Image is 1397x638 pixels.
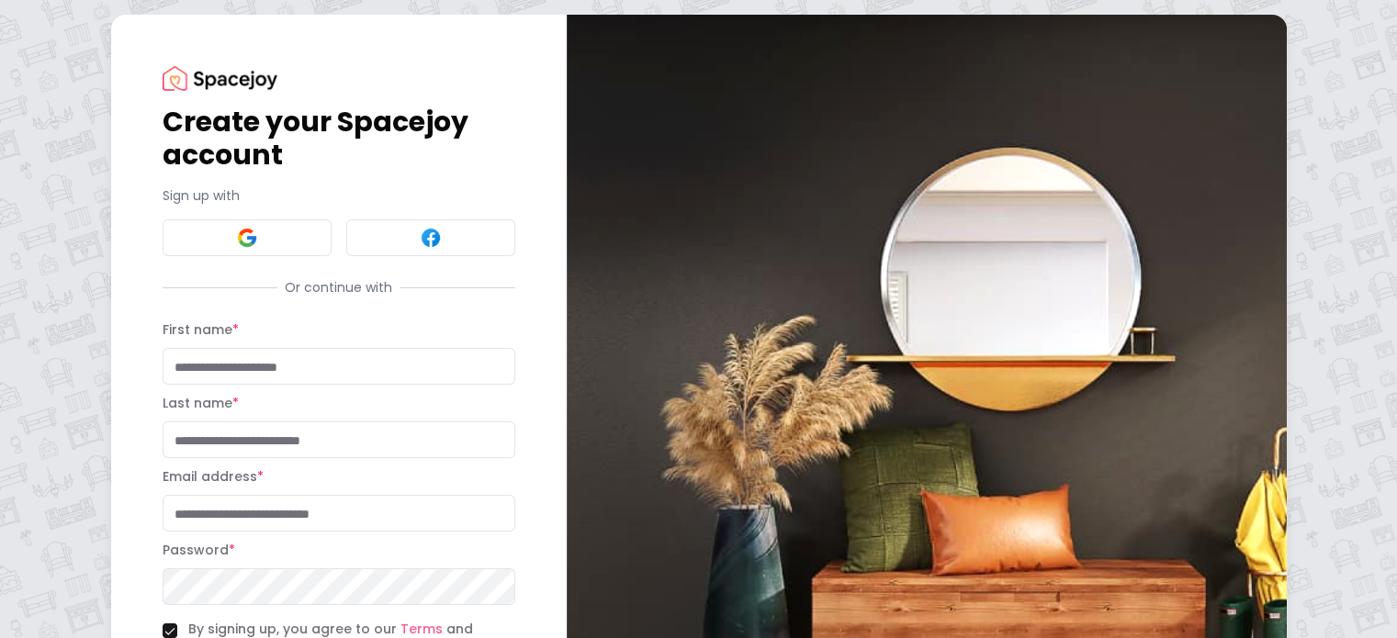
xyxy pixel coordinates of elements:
[163,186,515,205] p: Sign up with
[163,541,235,559] label: Password
[400,620,443,638] a: Terms
[163,320,239,339] label: First name
[163,394,239,412] label: Last name
[277,278,400,297] span: Or continue with
[163,106,515,172] h1: Create your Spacejoy account
[420,227,442,249] img: Facebook signin
[163,66,277,91] img: Spacejoy Logo
[236,227,258,249] img: Google signin
[163,467,264,486] label: Email address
